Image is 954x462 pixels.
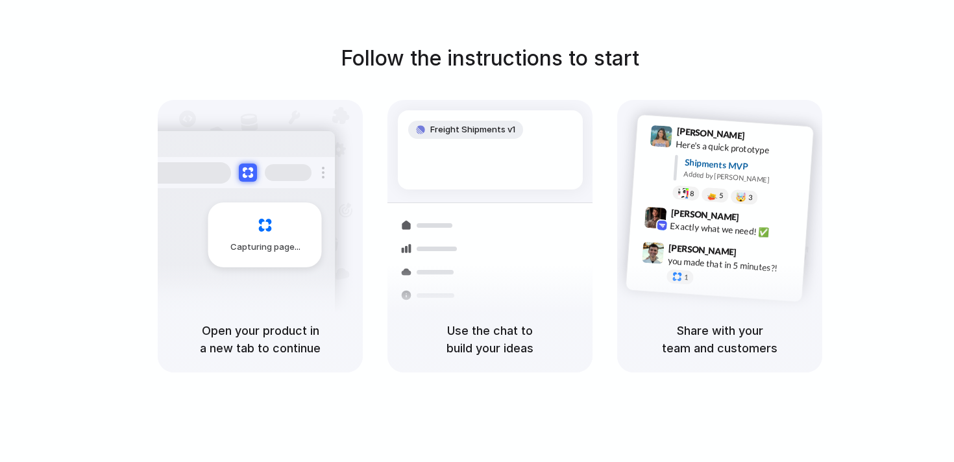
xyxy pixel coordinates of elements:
span: Capturing page [230,241,302,254]
span: Freight Shipments v1 [430,123,515,136]
div: 🤯 [736,193,747,202]
div: you made that in 5 minutes?! [667,254,797,276]
div: Exactly what we need! ✅ [670,219,800,241]
h5: Use the chat to build your ideas [403,322,577,357]
span: [PERSON_NAME] [668,241,737,260]
h1: Follow the instructions to start [341,43,639,74]
span: 3 [748,194,753,201]
span: 9:47 AM [740,247,767,263]
span: 8 [690,190,694,197]
div: Shipments MVP [684,156,804,177]
span: 9:42 AM [743,212,770,228]
h5: Open your product in a new tab to continue [173,322,347,357]
span: 1 [684,274,689,281]
span: 5 [719,192,724,199]
span: [PERSON_NAME] [670,206,739,225]
span: [PERSON_NAME] [676,124,745,143]
div: Added by [PERSON_NAME] [683,169,803,188]
div: Here's a quick prototype [676,138,805,160]
span: 9:41 AM [749,130,776,146]
h5: Share with your team and customers [633,322,807,357]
